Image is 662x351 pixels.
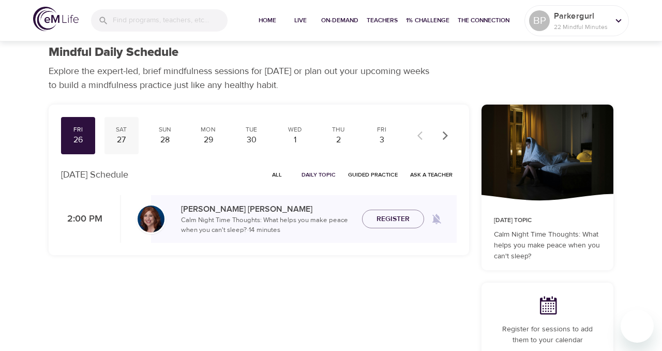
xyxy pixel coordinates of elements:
div: 2 [325,134,351,146]
span: 1% Challenge [406,15,449,26]
div: BP [529,10,550,31]
div: 29 [195,134,221,146]
span: Live [288,15,313,26]
p: [DATE] Schedule [61,168,128,182]
button: Guided Practice [344,167,402,183]
div: Sat [109,125,134,134]
div: Fri [65,125,91,134]
p: [DATE] Topic [494,216,601,225]
p: Calm Night Time Thoughts: What helps you make peace when you can't sleep? [494,229,601,262]
div: Thu [325,125,351,134]
div: 26 [65,134,91,146]
p: Register for sessions to add them to your calendar [494,324,601,346]
span: Remind me when a class goes live every Friday at 2:00 PM [424,207,449,231]
h1: Mindful Daily Schedule [49,45,178,60]
p: Explore the expert-led, brief mindfulness sessions for [DATE] or plan out your upcoming weeks to ... [49,64,437,92]
span: Home [255,15,280,26]
p: [PERSON_NAME] [PERSON_NAME] [181,203,354,215]
div: Mon [195,125,221,134]
button: Ask a Teacher [406,167,457,183]
img: Elaine_Smookler-min.jpg [138,206,164,232]
div: Wed [282,125,308,134]
button: Register [362,210,424,229]
div: 28 [152,134,178,146]
span: Register [377,213,410,226]
img: logo [33,7,79,31]
span: Daily Topic [302,170,336,180]
span: The Connection [458,15,509,26]
input: Find programs, teachers, etc... [113,9,228,32]
span: All [264,170,289,180]
p: 22 Mindful Minutes [554,22,609,32]
span: Teachers [367,15,398,26]
span: Ask a Teacher [410,170,453,180]
button: All [260,167,293,183]
p: Calm Night Time Thoughts: What helps you make peace when you can't sleep? · 14 minutes [181,215,354,236]
span: On-Demand [321,15,358,26]
button: Daily Topic [297,167,340,183]
p: 2:00 PM [61,212,102,226]
div: 27 [109,134,134,146]
div: 30 [239,134,265,146]
p: Parkergurl [554,10,609,22]
span: Guided Practice [348,170,398,180]
div: 1 [282,134,308,146]
div: 3 [369,134,395,146]
div: Sun [152,125,178,134]
div: Tue [239,125,265,134]
iframe: Button to launch messaging window, conversation in progress [621,310,654,343]
div: Fri [369,125,395,134]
